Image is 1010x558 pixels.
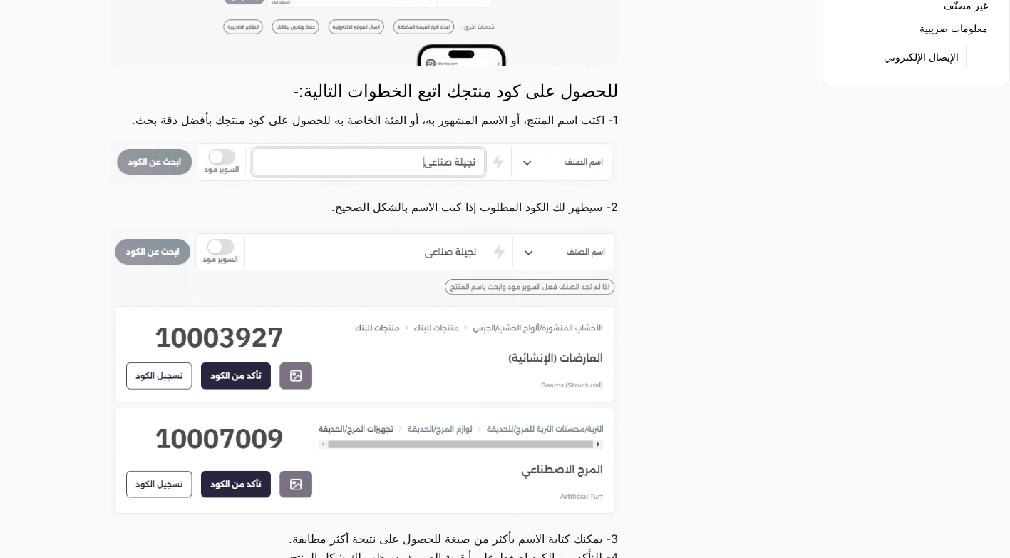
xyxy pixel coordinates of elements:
[110,79,618,103] h4: للحصول على كود منتجك اتبع الخطوات التالية:-
[884,47,959,67] a: الإيصال الإلكتروني
[110,111,618,129] p: 1- اكتب اسم المنتج، أو الاسم المشهور به، أو الفئة الخاصة به للحصول على كود منتجك بأفضل دقة بحث.
[919,19,988,39] a: معلومات ضريبية
[110,529,618,548] p: 3- يمكنك كتابة الاسم بأكثر من صيغة للحصول على نتيجة أكثر مطابقة.
[110,198,618,216] p: 2- سيظهر لك الكود المطلوب إذا كتب الاسم بالشكل الصحيح.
